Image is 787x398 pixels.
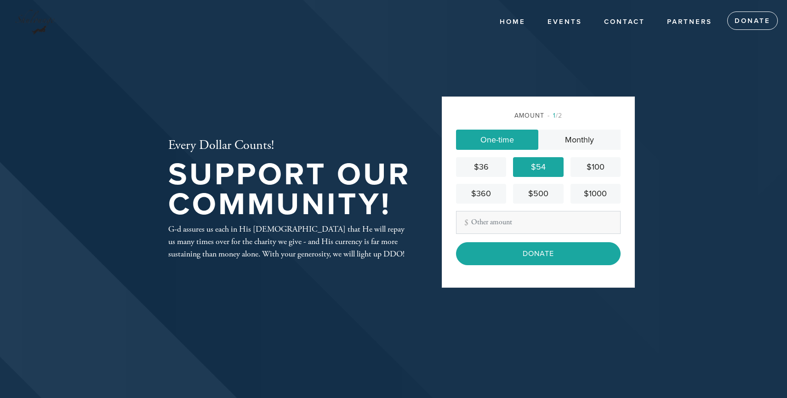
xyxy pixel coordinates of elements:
a: Donate [727,11,778,30]
img: Shulounge%20Logo%20HQ%20%28no%20background%29.png [14,5,57,38]
div: $1000 [574,188,617,200]
a: $36 [456,157,506,177]
input: Other amount [456,211,621,234]
h2: Every Dollar Counts! [168,138,412,154]
a: Events [541,13,589,31]
a: Contact [597,13,652,31]
input: Donate [456,242,621,265]
a: Monthly [538,130,621,150]
a: One-time [456,130,538,150]
span: 1 [553,112,556,119]
div: Amount [456,111,621,120]
a: $100 [570,157,621,177]
div: $36 [460,161,502,173]
div: $500 [517,188,559,200]
a: $54 [513,157,563,177]
div: G-d assures us each in His [DEMOGRAPHIC_DATA] that He will repay us many times over for the chari... [168,223,412,260]
a: $1000 [570,184,621,204]
span: /2 [547,112,562,119]
a: Partners [660,13,719,31]
div: $54 [517,161,559,173]
a: Home [493,13,532,31]
div: $100 [574,161,617,173]
a: $500 [513,184,563,204]
h1: Support our Community! [168,160,412,219]
a: $360 [456,184,506,204]
div: $360 [460,188,502,200]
